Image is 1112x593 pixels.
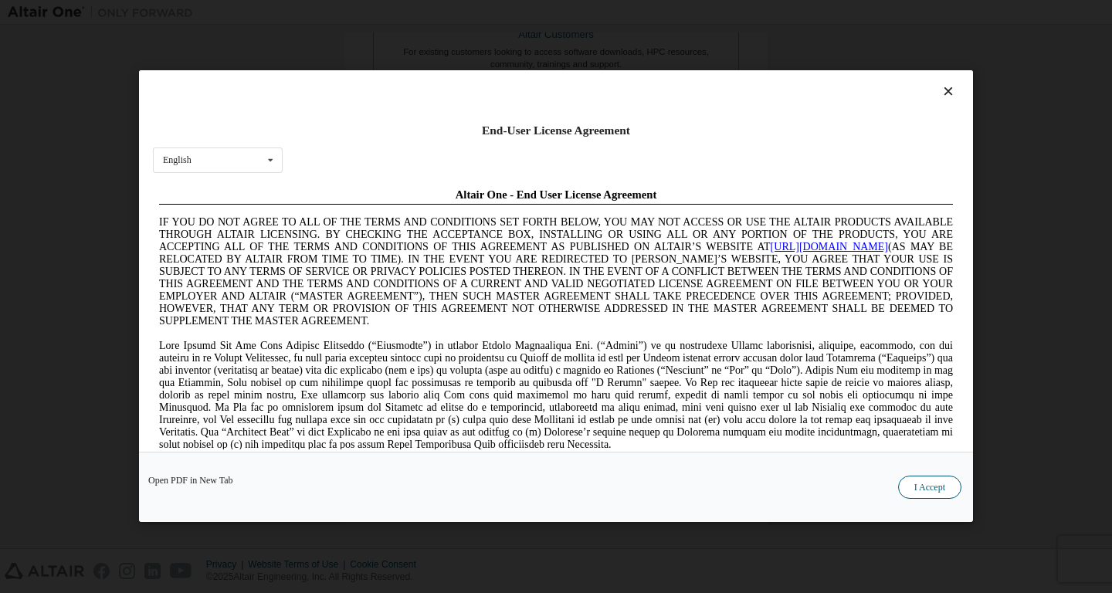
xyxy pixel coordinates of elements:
[163,156,192,165] div: English
[303,6,504,19] span: Altair One - End User License Agreement
[898,476,961,500] button: I Accept
[153,123,959,138] div: End-User License Agreement
[6,158,800,268] span: Lore Ipsumd Sit Ame Cons Adipisc Elitseddo (“Eiusmodte”) in utlabor Etdolo Magnaaliqua Eni. (“Adm...
[6,34,800,144] span: IF YOU DO NOT AGREE TO ALL OF THE TERMS AND CONDITIONS SET FORTH BELOW, YOU MAY NOT ACCESS OR USE...
[618,59,735,70] a: [URL][DOMAIN_NAME]
[148,476,233,486] a: Open PDF in New Tab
